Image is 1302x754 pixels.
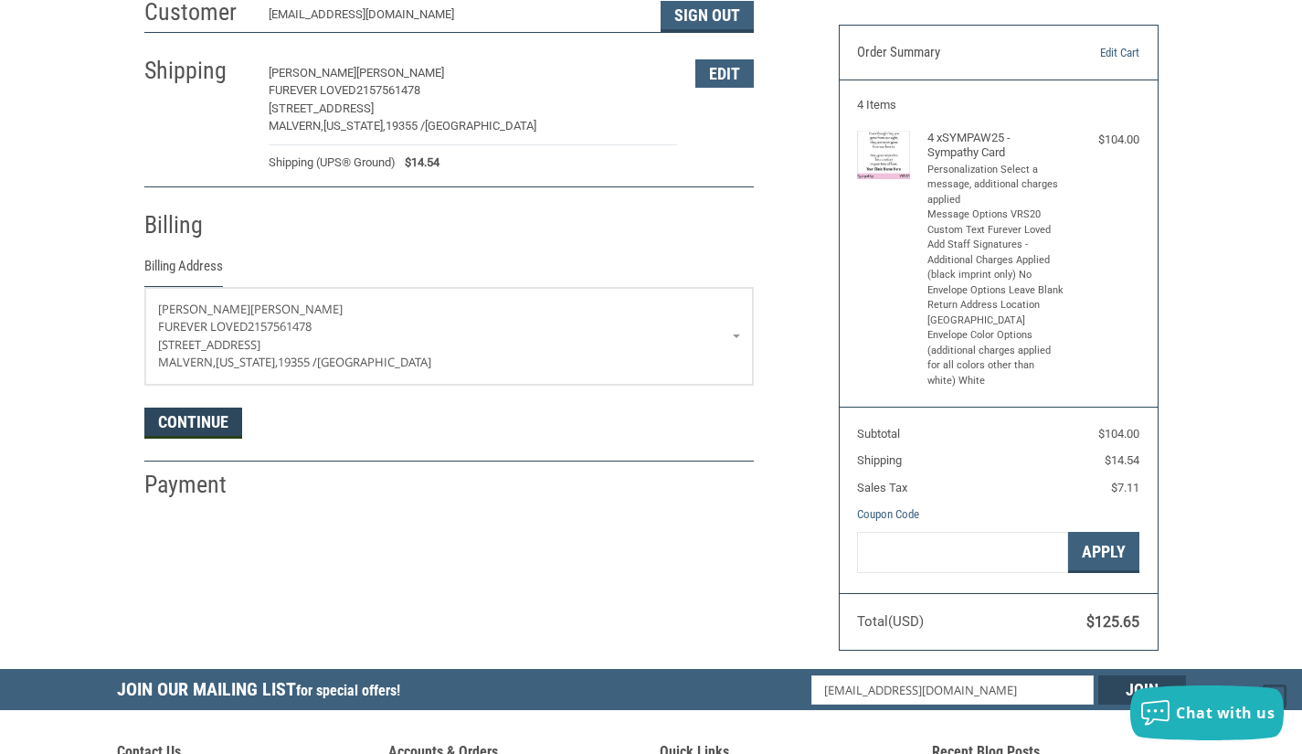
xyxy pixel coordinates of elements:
span: $14.54 [1105,453,1139,467]
span: [US_STATE], [323,119,386,133]
span: FUREVER LOVED [269,83,356,97]
span: [GEOGRAPHIC_DATA] [317,354,431,370]
a: Coupon Code [857,507,919,521]
button: Apply [1068,532,1139,573]
h2: Shipping [144,56,251,86]
li: Message Options VRS20 [927,207,1064,223]
span: FUREVER LOVED [158,318,248,335]
a: Edit Cart [1049,44,1139,62]
li: Envelope Options Leave Blank [927,283,1064,299]
legend: Billing Address [144,256,223,286]
span: Sales Tax [857,481,907,494]
span: Chat with us [1176,703,1275,723]
h4: 4 x SYMPAW25 - Sympathy Card [927,131,1064,161]
a: Enter or select a different address [145,288,753,385]
input: Email [811,675,1094,705]
span: 19355 / [386,119,425,133]
h2: Billing [144,210,251,240]
div: $104.00 [1069,131,1139,149]
span: Shipping (UPS® Ground) [269,154,396,172]
li: Custom Text Furever Loved [927,223,1064,239]
h5: Join Our Mailing List [117,669,409,716]
span: [PERSON_NAME] [356,66,444,80]
span: $125.65 [1086,613,1139,631]
button: Sign Out [661,1,754,32]
div: [EMAIL_ADDRESS][DOMAIN_NAME] [269,5,642,32]
span: [STREET_ADDRESS] [269,101,374,115]
span: Shipping [857,453,902,467]
button: Chat with us [1130,685,1284,740]
span: $104.00 [1098,427,1139,441]
li: Return Address Location [GEOGRAPHIC_DATA] [927,298,1064,328]
span: Total (USD) [857,613,924,630]
h2: Payment [144,470,251,500]
span: [PERSON_NAME] [158,301,250,317]
span: for special offers! [296,682,400,699]
h3: Order Summary [857,44,1049,62]
li: Envelope Color Options (additional charges applied for all colors other than white) White [927,328,1064,388]
span: [STREET_ADDRESS] [158,336,260,353]
li: Add Staff Signatures - Additional Charges Applied (black imprint only) No [927,238,1064,283]
span: [GEOGRAPHIC_DATA] [425,119,536,133]
span: $7.11 [1111,481,1139,494]
button: Continue [144,408,242,439]
span: 2157561478 [356,83,420,97]
span: [PERSON_NAME] [269,66,356,80]
button: Edit [695,59,754,88]
input: Join [1098,675,1186,705]
span: MALVERN, [269,119,323,133]
li: Personalization Select a message, additional charges applied [927,163,1064,208]
span: Subtotal [857,427,900,441]
span: $14.54 [396,154,439,172]
span: 2157561478 [248,318,312,335]
span: [US_STATE], [216,354,278,370]
span: [PERSON_NAME] [250,301,343,317]
span: 19355 / [278,354,317,370]
h3: 4 Items [857,98,1139,112]
span: MALVERN, [158,354,216,370]
input: Gift Certificate or Coupon Code [857,532,1068,573]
